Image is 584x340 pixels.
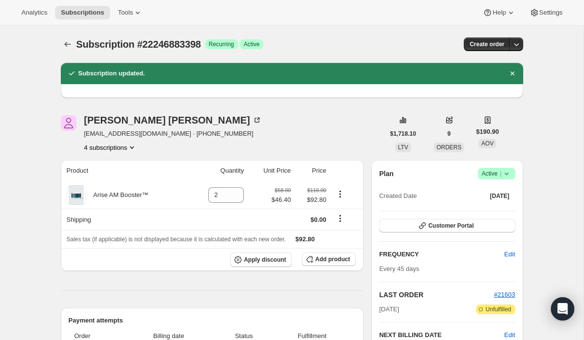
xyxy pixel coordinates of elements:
[86,190,148,200] div: Arise AM Booster™
[379,290,494,300] h2: LAST ORDER
[379,265,419,272] span: Every 45 days
[16,6,53,19] button: Analytics
[477,6,521,19] button: Help
[78,69,145,78] h2: Subscription updated.
[506,67,519,80] button: Dismiss notification
[498,247,521,262] button: Edit
[493,9,506,17] span: Help
[470,40,504,48] span: Create order
[307,187,326,193] small: $116.00
[524,6,568,19] button: Settings
[69,316,356,325] h2: Payment attempts
[61,9,104,17] span: Subscriptions
[494,290,515,300] button: #21603
[379,250,504,259] h2: FREQUENCY
[441,127,456,141] button: 9
[379,191,417,201] span: Created Date
[500,170,501,178] span: |
[76,39,201,50] span: Subscription #22246883398
[67,236,286,243] span: Sales tax (if applicable) is not displayed because it is calculated with each new order.
[476,127,499,137] span: $190.90
[295,235,315,243] span: $92.80
[55,6,110,19] button: Subscriptions
[118,9,133,17] span: Tools
[482,169,511,179] span: Active
[84,143,137,152] button: Product actions
[310,216,327,223] span: $0.00
[484,189,515,203] button: [DATE]
[244,256,286,264] span: Apply discount
[379,330,504,340] h2: NEXT BILLING DATE
[188,160,247,181] th: Quantity
[244,40,260,48] span: Active
[209,40,234,48] span: Recurring
[437,144,461,151] span: ORDERS
[384,127,422,141] button: $1,718.10
[272,195,291,205] span: $46.40
[490,192,510,200] span: [DATE]
[247,160,293,181] th: Unit Price
[112,6,148,19] button: Tools
[274,187,291,193] small: $58.00
[539,9,563,17] span: Settings
[84,129,262,139] span: [EMAIL_ADDRESS][DOMAIN_NAME] · [PHONE_NUMBER]
[504,330,515,340] button: Edit
[61,209,189,230] th: Shipping
[504,250,515,259] span: Edit
[379,304,399,314] span: [DATE]
[302,252,356,266] button: Add product
[21,9,47,17] span: Analytics
[551,297,574,321] div: Open Intercom Messenger
[294,160,329,181] th: Price
[428,222,474,230] span: Customer Portal
[379,219,515,233] button: Customer Portal
[447,130,451,138] span: 9
[379,169,394,179] h2: Plan
[297,195,327,205] span: $92.80
[494,291,515,298] a: #21603
[464,37,510,51] button: Create order
[230,252,292,267] button: Apply discount
[61,115,76,131] span: Kathi stout
[315,255,350,263] span: Add product
[332,213,348,224] button: Shipping actions
[61,37,74,51] button: Subscriptions
[61,160,189,181] th: Product
[84,115,262,125] div: [PERSON_NAME] [PERSON_NAME]
[332,189,348,199] button: Product actions
[486,305,511,313] span: Unfulfilled
[398,144,408,151] span: LTV
[481,140,493,147] span: AOV
[390,130,416,138] span: $1,718.10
